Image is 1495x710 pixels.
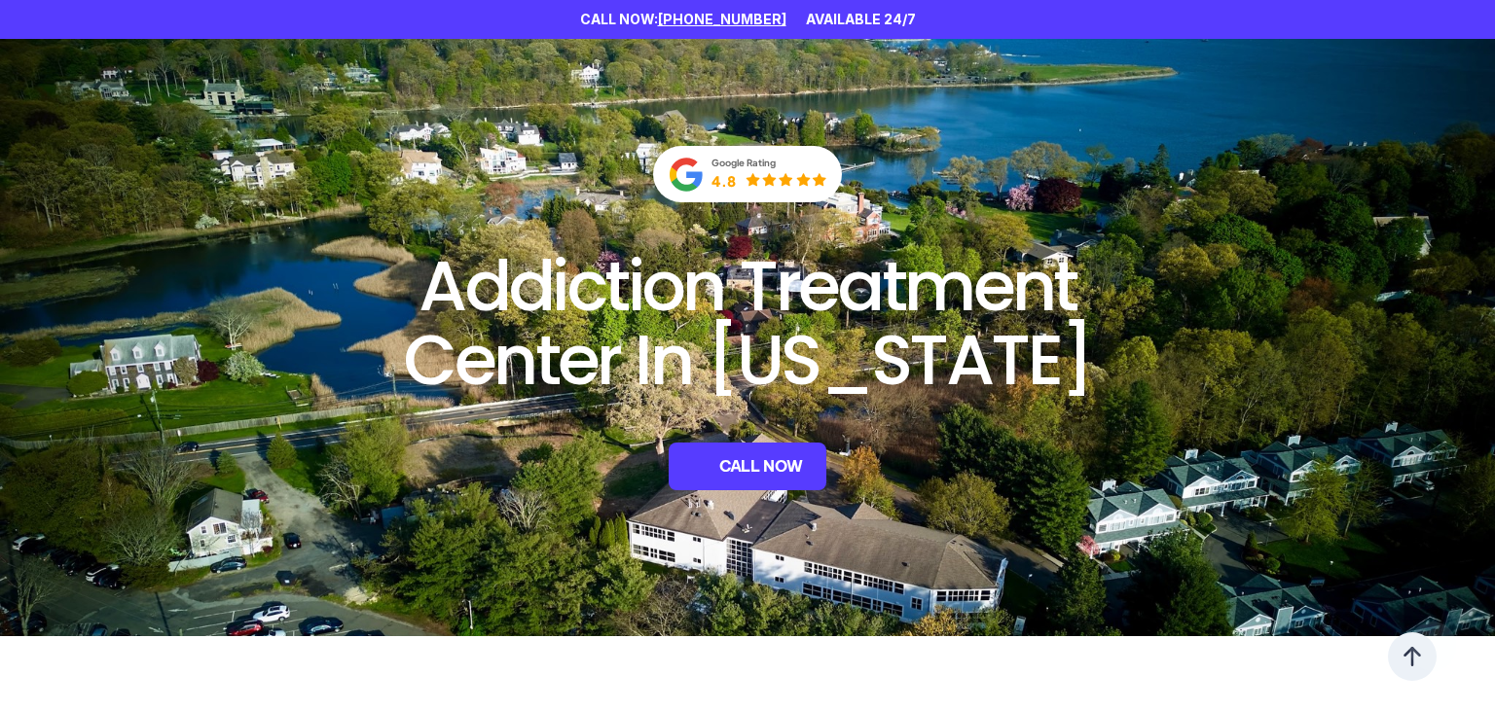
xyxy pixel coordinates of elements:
[711,172,736,190] span: 4.8
[719,456,802,478] p: CALL NOW
[346,249,1149,396] h1: Addiction Treatment Center In [US_STATE]
[806,10,916,29] p: AVAILABLE 24/7
[580,10,786,29] p: CALL NOW:
[658,11,786,27] a: [PHONE_NUMBER]
[711,157,776,168] span: Google Rating
[669,443,825,490] a: CALL NOW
